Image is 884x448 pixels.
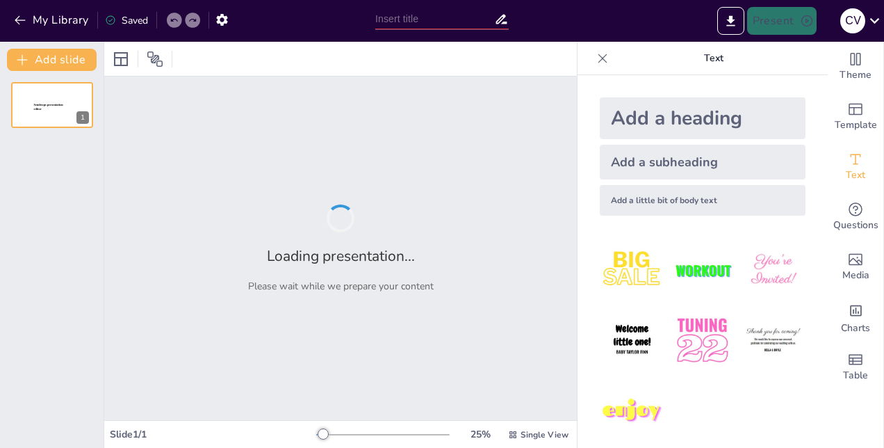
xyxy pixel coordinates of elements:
div: Layout [110,48,132,70]
img: 1.jpeg [600,238,664,303]
span: Table [843,368,868,383]
button: Present [747,7,817,35]
div: Add ready made slides [828,92,883,142]
h2: Loading presentation... [267,246,415,266]
img: 6.jpeg [741,308,805,373]
div: Add a subheading [600,145,805,179]
p: Please wait while we prepare your content [248,280,434,293]
span: Media [842,268,869,283]
div: Get real-time input from your audience [828,192,883,242]
span: Theme [840,67,871,83]
div: Add charts and graphs [828,292,883,342]
span: Charts [841,321,870,336]
div: 1 [11,82,93,128]
div: 1 [76,111,89,124]
div: 25 % [464,428,497,441]
img: 4.jpeg [600,308,664,373]
div: Add a little bit of body text [600,185,805,216]
img: 3.jpeg [741,238,805,303]
button: Export to PowerPoint [717,7,744,35]
img: 7.jpeg [600,379,664,444]
p: Text [614,42,814,75]
span: Single View [521,429,568,440]
div: Add a heading [600,97,805,139]
div: Change the overall theme [828,42,883,92]
div: Slide 1 / 1 [110,428,316,441]
div: Add a table [828,342,883,392]
span: Template [835,118,877,133]
div: Add images, graphics, shapes or video [828,242,883,292]
button: Add slide [7,49,97,71]
img: 5.jpeg [670,308,735,373]
span: Text [846,168,865,183]
input: Insert title [375,9,494,29]
img: 2.jpeg [670,238,735,303]
span: Sendsteps presentation editor [34,104,63,111]
div: Saved [105,14,148,27]
span: Position [147,51,163,67]
span: Questions [833,218,878,233]
div: C V [840,8,865,33]
button: My Library [10,9,95,31]
div: Add text boxes [828,142,883,192]
button: C V [840,7,865,35]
